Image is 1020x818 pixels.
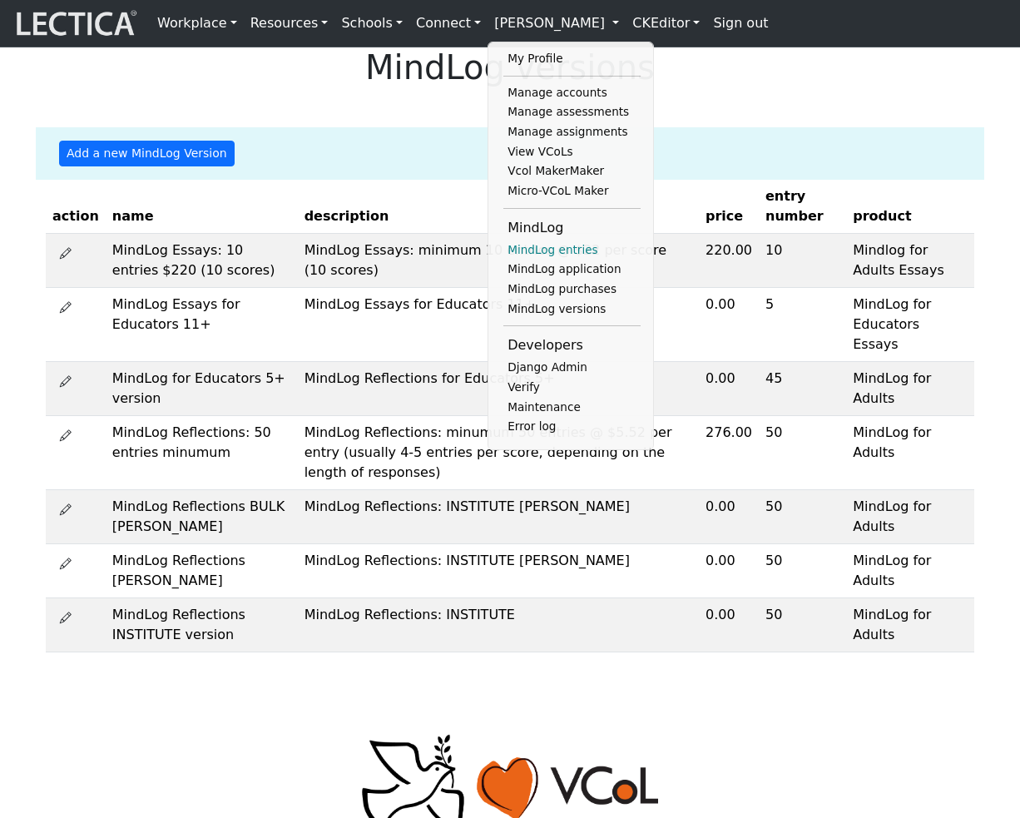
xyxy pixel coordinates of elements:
[503,102,641,122] a: Manage assessments
[503,378,641,398] a: Verify
[305,423,692,483] div: MindLog Reflections: minumum 50 entries @ $5.52 per entry (usually 4-5 entries per score, dependi...
[305,497,692,517] div: MindLog Reflections: INSTITUTE [PERSON_NAME]
[12,7,137,39] img: lecticalive
[46,180,106,234] th: action
[853,497,968,537] div: MindLog for Adults
[503,216,641,240] li: MindLog
[112,423,291,463] div: MindLog Reflections: 50 entries minumum
[853,423,968,463] div: MindLog for Adults
[503,333,641,358] li: Developers
[112,605,291,645] div: MindLog Reflections INSTITUTE version
[112,369,291,409] div: MindLog for Educators 5+ version
[853,295,968,354] div: MindLog for Educators Essays
[706,551,752,571] div: 0.00
[765,497,839,517] div: 50
[706,423,752,443] div: 276.00
[112,295,291,335] div: MindLog Essays for Educators 11+
[706,497,752,517] div: 0.00
[706,369,752,389] div: 0.00
[765,240,839,260] div: 10
[305,240,692,280] div: MindLog Essays: minimum 10 entries @ $22 per score (10 scores)
[244,7,335,40] a: Resources
[853,551,968,591] div: MindLog for Adults
[106,180,298,234] th: name
[334,7,409,40] a: Schools
[503,83,641,103] a: Manage accounts
[305,605,692,625] div: MindLog Reflections: INSTITUTE
[765,423,839,443] div: 50
[112,497,291,537] div: MindLog Reflections BULK [PERSON_NAME]
[765,551,839,571] div: 50
[626,7,706,40] a: CKEditor
[503,181,641,201] a: Micro-VCoL Maker
[59,141,235,166] button: Add a new MindLog Version
[305,369,692,389] div: MindLog Reflections for Educators 5+
[503,240,641,260] a: MindLog entries
[112,240,291,280] div: MindLog Essays: 10 entries $220 (10 scores)
[305,551,692,571] div: MindLog Reflections: INSTITUTE [PERSON_NAME]
[765,295,839,315] div: 5
[503,358,641,378] a: Django Admin
[699,180,759,234] th: price
[706,295,752,315] div: 0.00
[503,417,641,437] a: Error log
[503,161,641,181] a: Vcol MakerMaker
[503,260,641,280] a: MindLog application
[298,180,699,234] th: description
[503,122,641,142] a: Manage assignments
[503,49,641,437] ul: [PERSON_NAME]
[503,280,641,300] a: MindLog purchases
[706,7,775,40] a: Sign out
[488,7,626,40] a: [PERSON_NAME]
[765,605,839,625] div: 50
[305,295,692,315] div: MindLog Essays for Educators 11+
[846,180,974,234] th: product
[853,240,968,280] div: Mindlog for Adults Essays
[759,180,846,234] th: entry number
[503,300,641,320] a: MindLog versions
[853,369,968,409] div: MindLog for Adults
[409,7,488,40] a: Connect
[151,7,244,40] a: Workplace
[503,49,641,69] a: My Profile
[765,369,839,389] div: 45
[503,142,641,162] a: View VCoLs
[706,240,752,260] div: 220.00
[112,551,291,591] div: MindLog Reflections [PERSON_NAME]
[503,398,641,418] a: Maintenance
[706,605,752,625] div: 0.00
[853,605,968,645] div: MindLog for Adults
